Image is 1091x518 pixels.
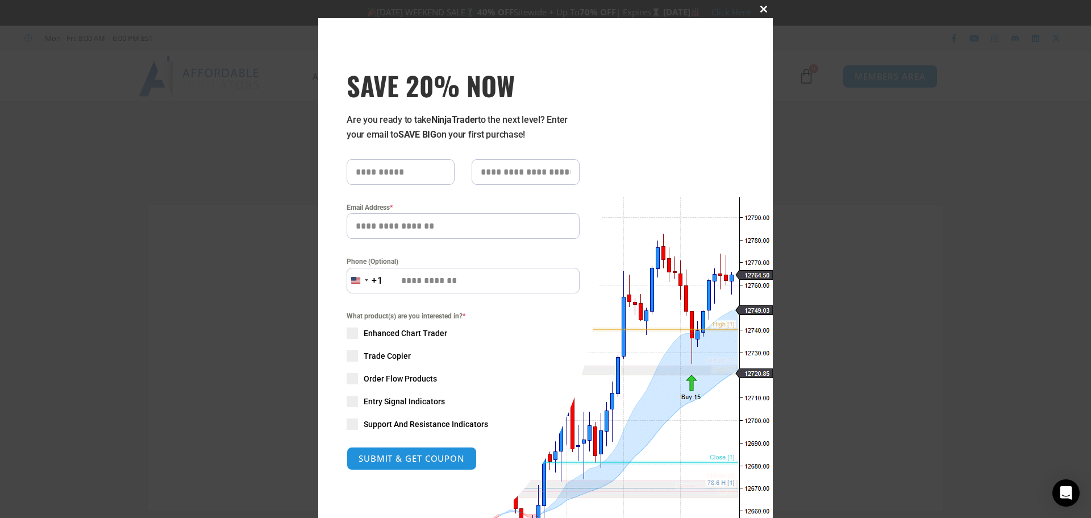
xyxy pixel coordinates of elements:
button: Selected country [347,268,383,293]
label: Email Address [347,202,580,213]
label: Support And Resistance Indicators [347,418,580,430]
label: Order Flow Products [347,373,580,384]
span: Support And Resistance Indicators [364,418,488,430]
span: Trade Copier [364,350,411,362]
strong: NinjaTrader [431,114,478,125]
span: Enhanced Chart Trader [364,328,447,339]
p: Are you ready to take to the next level? Enter your email to on your first purchase! [347,113,580,142]
label: Trade Copier [347,350,580,362]
div: Open Intercom Messenger [1052,479,1080,507]
strong: SAVE BIG [398,129,436,140]
span: Order Flow Products [364,373,437,384]
label: Entry Signal Indicators [347,396,580,407]
label: Phone (Optional) [347,256,580,267]
span: SAVE 20% NOW [347,69,580,101]
label: Enhanced Chart Trader [347,328,580,339]
div: +1 [372,273,383,288]
button: SUBMIT & GET COUPON [347,447,477,470]
span: Entry Signal Indicators [364,396,445,407]
span: What product(s) are you interested in? [347,310,580,322]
